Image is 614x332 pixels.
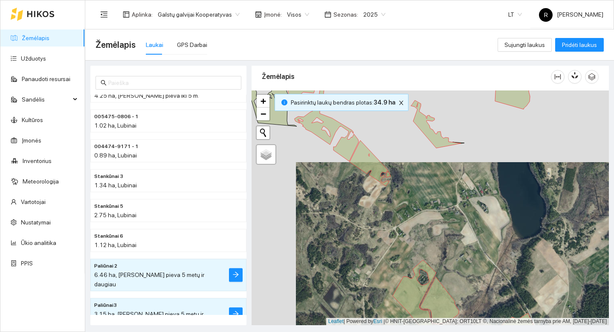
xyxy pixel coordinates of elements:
[22,91,70,108] span: Sandėlis
[146,40,163,50] div: Laukai
[498,38,552,52] button: Sujungti laukus
[94,122,136,129] span: 1.02 ha, Lubinai
[158,8,240,21] span: Galstų galvijai Kooperatyvas
[264,10,282,19] span: Įmonė :
[94,311,203,327] span: 3.15 ha, [PERSON_NAME] pieva 5 metų ir daugiau
[551,73,564,80] span: column-width
[21,260,33,267] a: PPIS
[287,8,309,21] span: Visos
[94,302,117,310] span: Paliūnai3
[22,137,41,144] a: Įmonės
[257,108,269,120] a: Zoom out
[229,268,243,282] button: arrow-right
[262,64,551,89] div: Žemėlapis
[108,78,236,87] input: Paieška
[94,92,199,99] span: 4.25 ha, [PERSON_NAME] pieva iki 5 m.
[21,198,46,205] a: Vartotojai
[326,318,609,325] div: | Powered by © HNIT-[GEOGRAPHIC_DATA]; ORT10LT ©, Nacionalinė žemės tarnyba prie AM, [DATE]-[DATE]
[397,100,406,106] span: close
[101,80,107,86] span: search
[508,8,522,21] span: LT
[229,307,243,321] button: arrow-right
[504,40,545,50] span: Sujungti laukus
[21,219,51,226] a: Nustatymai
[555,41,604,48] a: Pridėti laukus
[23,178,59,185] a: Meteorologija
[374,318,382,324] a: Esri
[94,271,204,288] span: 6.46 ha, [PERSON_NAME] pieva 5 metų ir daugiau
[96,6,113,23] button: menu-fold
[22,35,49,41] a: Žemėlapis
[555,38,604,52] button: Pridėti laukus
[94,262,117,271] span: Paliūnai 2
[257,126,269,139] button: Initiate a new search
[257,95,269,108] a: Zoom in
[544,8,548,22] span: R
[100,11,108,18] span: menu-fold
[232,310,239,318] span: arrow-right
[255,11,262,18] span: shop
[324,11,331,18] span: calendar
[22,116,43,123] a: Kultūros
[396,98,406,108] button: close
[94,212,136,218] span: 2.75 ha, Lubinai
[551,70,565,84] button: column-width
[562,40,597,50] span: Pridėti laukus
[96,38,136,52] span: Žemėlapis
[177,40,207,50] div: GPS Darbai
[328,318,344,324] a: Leaflet
[94,152,137,159] span: 0.89 ha, Lubinai
[94,242,136,248] span: 1.12 ha, Lubinai
[94,203,123,211] span: Stankūnai 5
[22,76,70,82] a: Panaudoti resursai
[94,182,137,189] span: 1.34 ha, Lubinai
[281,99,287,105] span: info-circle
[94,233,123,241] span: Stankūnai 6
[132,10,153,19] span: Aplinka :
[384,318,385,324] span: |
[291,98,395,107] span: Pasirinktų laukų bendras plotas :
[94,113,139,121] span: 005475-0806 - 1
[363,8,385,21] span: 2025
[94,143,139,151] span: 004474-9171 - 1
[21,239,56,246] a: Ūkio analitika
[261,108,266,119] span: −
[498,41,552,48] a: Sujungti laukus
[374,99,395,106] b: 34.9 ha
[257,145,275,164] a: Layers
[23,157,52,164] a: Inventorius
[333,10,358,19] span: Sezonas :
[261,96,266,106] span: +
[21,55,46,62] a: Užduotys
[123,11,130,18] span: layout
[232,271,239,279] span: arrow-right
[539,11,603,18] span: [PERSON_NAME]
[94,173,123,181] span: Stankūnai 3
